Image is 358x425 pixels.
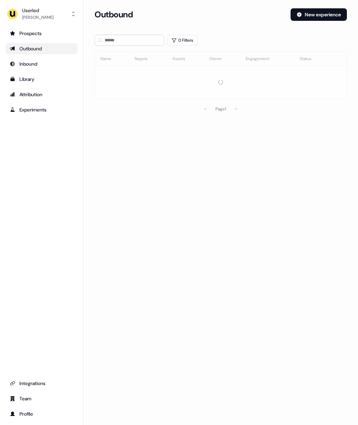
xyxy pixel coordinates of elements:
div: Outbound [10,45,73,52]
a: Go to Inbound [6,58,78,69]
div: Integrations [10,380,73,387]
a: Go to team [6,393,78,404]
div: Library [10,76,73,83]
h3: Outbound [95,9,133,20]
button: New experience [291,8,347,21]
a: Go to integrations [6,378,78,389]
div: Profile [10,410,73,417]
div: Team [10,395,73,402]
div: Inbound [10,60,73,67]
button: Userled[PERSON_NAME] [6,6,78,22]
a: Go to attribution [6,89,78,100]
a: Go to prospects [6,28,78,39]
button: 0 Filters [167,35,198,46]
div: Userled [22,7,54,14]
div: [PERSON_NAME] [22,14,54,21]
a: Go to profile [6,408,78,419]
div: Experiments [10,106,73,113]
a: Go to templates [6,74,78,85]
a: Go to experiments [6,104,78,115]
a: Go to outbound experience [6,43,78,54]
div: Prospects [10,30,73,37]
div: Attribution [10,91,73,98]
